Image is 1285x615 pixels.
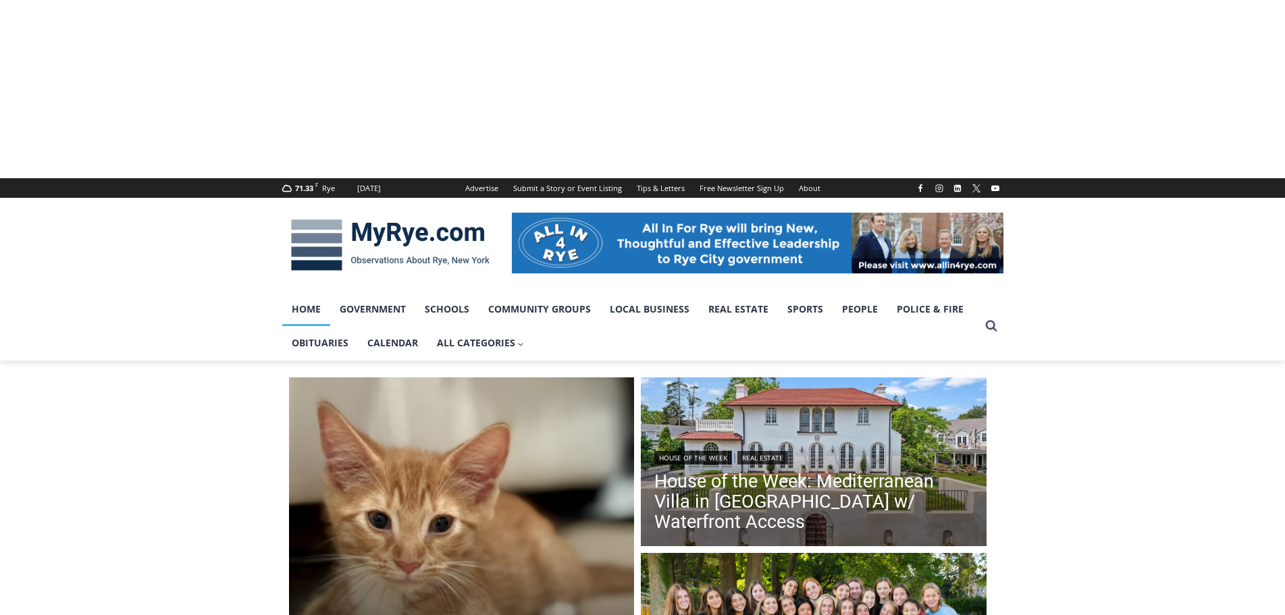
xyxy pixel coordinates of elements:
[654,448,973,464] div: |
[458,178,828,198] nav: Secondary Navigation
[322,182,335,194] div: Rye
[427,326,534,360] a: All Categories
[458,178,506,198] a: Advertise
[987,180,1003,196] a: YouTube
[979,314,1003,338] button: View Search Form
[912,180,928,196] a: Facebook
[833,292,887,326] a: People
[699,292,778,326] a: Real Estate
[791,178,828,198] a: About
[357,182,381,194] div: [DATE]
[654,471,973,532] a: House of the Week: Mediterranean Villa in [GEOGRAPHIC_DATA] w/ Waterfront Access
[295,183,313,193] span: 71.33
[358,326,427,360] a: Calendar
[968,180,985,196] a: X
[282,210,498,280] img: MyRye.com
[931,180,947,196] a: Instagram
[512,213,1003,273] img: All in for Rye
[641,377,987,550] a: Read More House of the Week: Mediterranean Villa in Mamaroneck w/ Waterfront Access
[282,292,979,360] nav: Primary Navigation
[887,292,973,326] a: Police & Fire
[737,451,788,464] a: Real Estate
[949,180,966,196] a: Linkedin
[654,451,732,464] a: House of the Week
[330,292,415,326] a: Government
[692,178,791,198] a: Free Newsletter Sign Up
[315,181,318,188] span: F
[415,292,479,326] a: Schools
[506,178,629,198] a: Submit a Story or Event Listing
[282,326,358,360] a: Obituaries
[282,292,330,326] a: Home
[778,292,833,326] a: Sports
[600,292,699,326] a: Local Business
[437,336,525,350] span: All Categories
[479,292,600,326] a: Community Groups
[629,178,692,198] a: Tips & Letters
[641,377,987,550] img: 514 Alda Road, Mamaroneck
